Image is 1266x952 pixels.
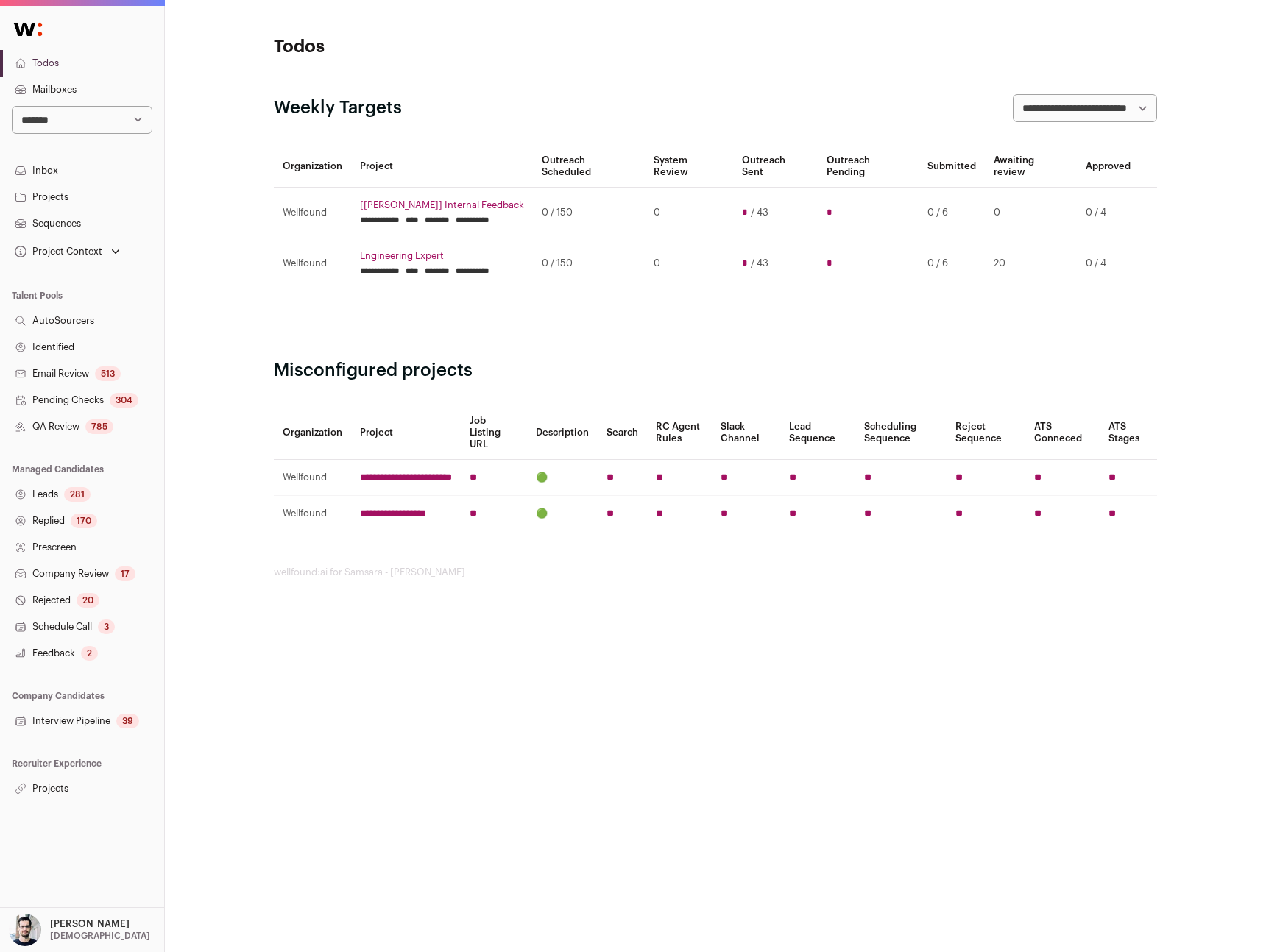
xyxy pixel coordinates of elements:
td: 20 [985,238,1077,289]
a: [[PERSON_NAME]] Internal Feedback [360,199,524,211]
th: Approved [1077,146,1139,188]
img: Wellfound [6,15,50,44]
th: Awaiting review [985,146,1077,188]
td: 0 [985,188,1077,238]
td: Wellfound [274,238,351,289]
th: Scheduling Sequence [855,406,947,460]
th: Outreach Scheduled [533,146,645,188]
td: 0 / 4 [1077,188,1139,238]
div: 513 [95,366,121,381]
th: System Review [645,146,733,188]
td: 0 / 6 [919,188,985,238]
th: Organization [274,406,351,460]
h2: Misconfigured projects [274,359,1157,383]
button: Open dropdown [12,241,123,262]
div: 281 [64,487,91,502]
th: Submitted [919,146,985,188]
th: Project [351,406,461,460]
td: 0 [645,238,733,289]
div: Project Context [12,246,102,257]
td: 0 / 4 [1077,238,1139,289]
h2: Weekly Targets [274,96,402,120]
td: 0 / 150 [533,238,645,289]
td: 0 [645,188,733,238]
th: ATS Conneced [1025,406,1100,460]
div: 17 [115,566,135,581]
td: Wellfound [274,496,351,532]
span: / 43 [751,257,768,269]
div: 170 [71,514,97,528]
div: 785 [85,419,113,434]
div: 2 [81,646,98,661]
button: Open dropdown [6,914,153,946]
footer: wellfound:ai for Samsara - [PERSON_NAME] [274,566,1157,578]
th: Search [598,406,647,460]
div: 304 [110,393,138,408]
th: ATS Stages [1100,406,1157,460]
img: 10051957-medium_jpg [9,914,41,946]
th: Job Listing URL [461,406,527,460]
th: RC Agent Rules [647,406,712,460]
a: Engineering Expert [360,250,524,262]
th: Lead Sequence [780,406,855,460]
td: Wellfound [274,188,351,238]
td: 🟢 [527,460,598,496]
td: 🟢 [527,496,598,532]
span: / 43 [751,207,768,219]
p: [DEMOGRAPHIC_DATA] [50,930,150,942]
th: Outreach Pending [818,146,919,188]
th: Slack Channel [712,406,780,460]
th: Reject Sequence [947,406,1025,460]
th: Description [527,406,598,460]
th: Outreach Sent [733,146,818,188]
td: 0 / 150 [533,188,645,238]
p: [PERSON_NAME] [50,918,130,930]
th: Project [351,146,533,188]
th: Organization [274,146,351,188]
div: 3 [98,619,115,634]
div: 20 [77,593,99,608]
h1: Todos [274,35,568,59]
td: 0 / 6 [919,238,985,289]
div: 39 [116,714,139,728]
td: Wellfound [274,460,351,496]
